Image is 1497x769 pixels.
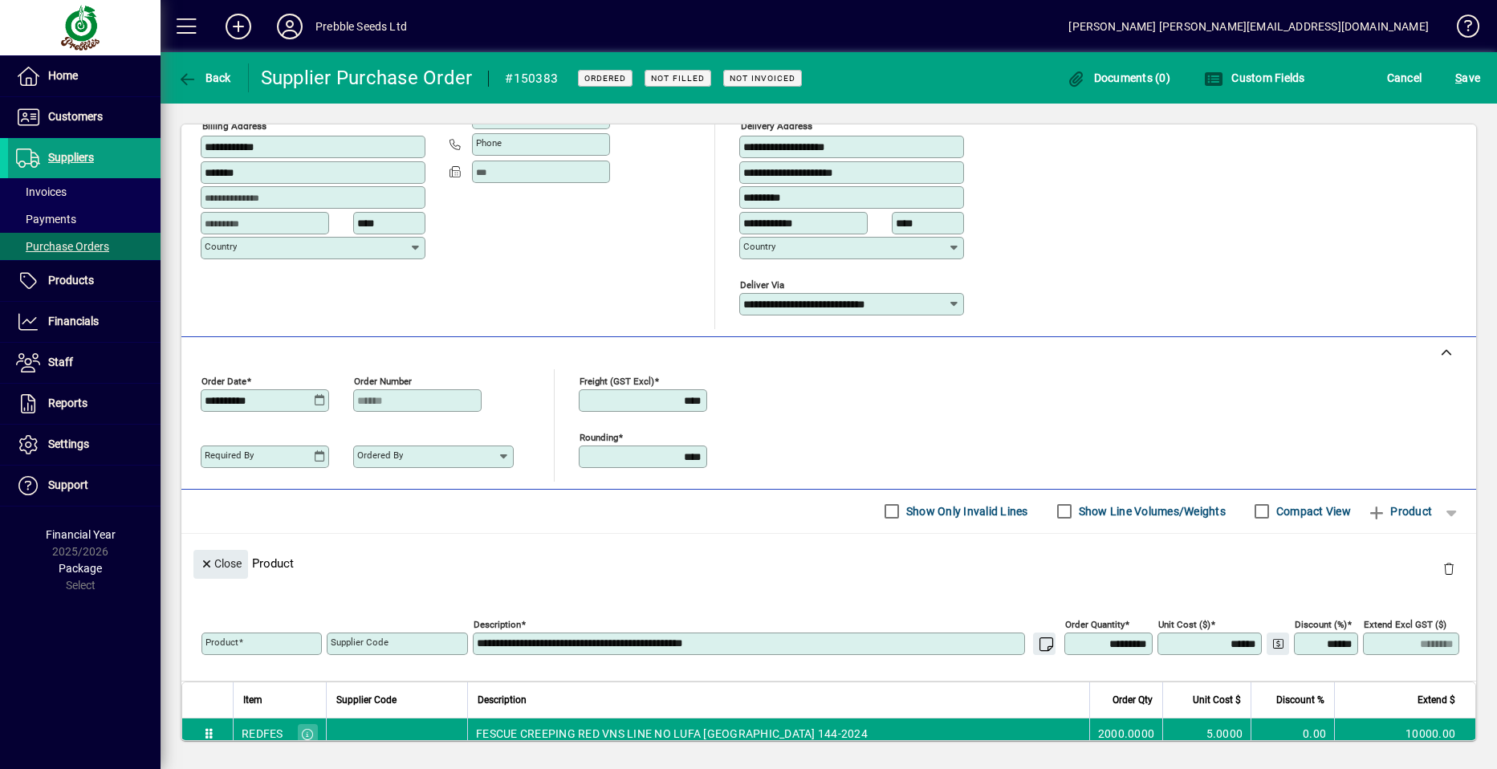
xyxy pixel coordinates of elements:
span: Package [59,562,102,575]
span: FESCUE CREEPING RED VNS LINE NO LUFA [GEOGRAPHIC_DATA] 144-2024 [476,726,868,742]
a: Financials [8,302,161,342]
div: REDFES [242,726,283,742]
span: Order Qty [1113,691,1153,709]
app-page-header-button: Back [161,63,249,92]
mat-label: Order date [201,375,246,386]
div: Prebble Seeds Ltd [315,14,407,39]
mat-label: Ordered by [357,450,403,461]
td: 0.00 [1251,718,1334,751]
span: Extend $ [1418,691,1455,709]
a: Knowledge Base [1445,3,1477,55]
mat-label: Phone [476,137,502,149]
label: Compact View [1273,503,1351,519]
span: Close [200,551,242,577]
app-page-header-button: Close [189,555,252,570]
td: 5.0000 [1162,718,1251,751]
span: Suppliers [48,151,94,164]
span: Not Filled [651,73,705,83]
div: Product [181,534,1476,592]
span: Products [48,274,94,287]
span: Support [48,478,88,491]
span: Home [48,69,78,82]
mat-label: Extend excl GST ($) [1364,618,1446,629]
button: Add [213,12,264,41]
mat-label: Freight (GST excl) [580,375,654,386]
span: Ordered [584,73,626,83]
app-page-header-button: Delete [1430,561,1468,576]
span: Financials [48,315,99,328]
button: Cancel [1383,63,1426,92]
span: Settings [48,437,89,450]
button: Profile [264,12,315,41]
mat-label: Supplier Code [331,637,388,648]
a: Payments [8,205,161,233]
label: Show Line Volumes/Weights [1076,503,1226,519]
span: Payments [16,213,76,226]
mat-label: Country [743,241,775,252]
a: Purchase Orders [8,233,161,260]
button: Close [193,550,248,579]
span: Not Invoiced [730,73,795,83]
span: Financial Year [46,528,116,541]
a: Settings [8,425,161,465]
span: Description [478,691,527,709]
span: Documents (0) [1066,71,1170,84]
mat-label: Country [205,241,237,252]
a: Invoices [8,178,161,205]
label: Show Only Invalid Lines [903,503,1028,519]
mat-label: Deliver via [740,279,784,290]
td: 10000.00 [1334,718,1475,751]
button: Documents (0) [1062,63,1174,92]
mat-label: Product [205,637,238,648]
span: Cancel [1387,65,1422,91]
mat-label: Required by [205,450,254,461]
a: Reports [8,384,161,424]
span: Back [177,71,231,84]
span: Reports [48,397,87,409]
button: Product [1359,497,1440,526]
span: Purchase Orders [16,240,109,253]
span: Unit Cost $ [1193,691,1241,709]
span: Product [1367,498,1432,524]
a: Staff [8,343,161,383]
span: Customers [48,110,103,123]
div: Supplier Purchase Order [261,65,473,91]
a: Support [8,466,161,506]
span: Item [243,691,262,709]
button: Delete [1430,550,1468,588]
mat-label: Order number [354,375,412,386]
span: Discount % [1276,691,1324,709]
div: #150383 [505,66,558,92]
button: Back [173,63,235,92]
td: 2000.0000 [1089,718,1162,751]
a: View on map [404,104,429,129]
span: Custom Fields [1204,71,1305,84]
div: [PERSON_NAME] [PERSON_NAME][EMAIL_ADDRESS][DOMAIN_NAME] [1068,14,1429,39]
button: Custom Fields [1200,63,1309,92]
mat-label: Rounding [580,431,618,442]
a: Customers [8,97,161,137]
mat-label: Discount (%) [1295,618,1347,629]
mat-label: Unit Cost ($) [1158,618,1210,629]
span: Supplier Code [336,691,397,709]
span: S [1455,71,1462,84]
a: View on map [942,104,968,129]
a: Home [8,56,161,96]
mat-label: Order Quantity [1065,618,1125,629]
span: Invoices [16,185,67,198]
span: ave [1455,65,1480,91]
mat-label: Description [474,618,521,629]
button: Save [1451,63,1484,92]
button: Change Price Levels [1267,633,1289,655]
span: Staff [48,356,73,368]
a: Products [8,261,161,301]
